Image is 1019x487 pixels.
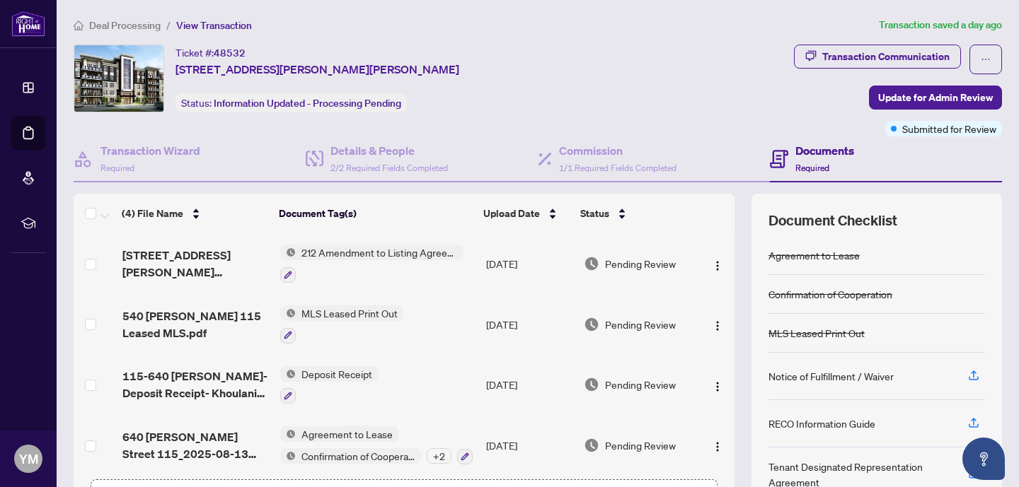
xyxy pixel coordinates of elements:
th: Document Tag(s) [273,194,478,233]
td: [DATE] [480,294,578,355]
span: Status [580,206,609,221]
button: Logo [706,434,729,457]
span: 540 [PERSON_NAME] 115 Leased MLS.pdf [122,307,269,341]
div: MLS Leased Print Out [768,325,865,341]
span: Pending Review [605,377,676,392]
li: / [166,17,171,33]
button: Status IconMLS Leased Print Out [280,305,403,344]
div: Agreement to Lease [768,247,860,263]
span: 1/1 Required Fields Completed [559,163,677,173]
img: Document Status [584,377,599,392]
span: [STREET_ADDRESS][PERSON_NAME][PERSON_NAME] [175,61,459,78]
span: Pending Review [605,438,676,453]
span: Pending Review [605,317,676,332]
img: Status Icon [280,245,296,260]
span: Agreement to Lease [296,426,398,442]
div: Ticket #: [175,45,246,61]
th: (4) File Name [116,194,273,233]
span: 2/2 Required Fields Completed [330,163,448,173]
span: home [74,20,84,30]
img: Status Icon [280,426,296,442]
span: Deposit Receipt [296,366,378,382]
td: [DATE] [480,233,578,294]
img: Status Icon [280,366,296,382]
span: Required [795,163,829,173]
img: IMG-W12333491_1.jpg [74,45,163,112]
h4: Documents [795,142,854,159]
div: Confirmation of Cooperation [768,286,892,302]
h4: Transaction Wizard [100,142,200,159]
span: ellipsis [981,54,991,64]
td: [DATE] [480,415,578,476]
div: + 2 [427,448,451,464]
button: Update for Admin Review [869,86,1002,110]
img: logo [11,11,45,37]
td: [DATE] [480,355,578,416]
span: Pending Review [605,256,676,271]
img: Status Icon [280,448,296,464]
span: 640 [PERSON_NAME] Street 115_2025-08-13 18_55_21.pdf [122,428,269,462]
h4: Details & People [330,142,448,159]
img: Status Icon [280,305,296,321]
button: Status IconDeposit Receipt [280,366,378,404]
span: View Transaction [176,19,252,32]
button: Transaction Communication [794,45,961,69]
img: Logo [712,260,723,271]
span: Deal Processing [89,19,161,32]
span: Information Updated - Processing Pending [214,97,401,110]
article: Transaction saved a day ago [879,17,1002,33]
div: Transaction Communication [822,45,950,68]
img: Logo [712,320,723,331]
span: Upload Date [483,206,540,221]
button: Status Icon212 Amendment to Listing Agreement - Authority to Offer for Lease Price Change/Extensi... [280,245,464,283]
span: Update for Admin Review [878,86,993,109]
img: Logo [712,381,723,392]
div: Status: [175,93,407,112]
button: Logo [706,373,729,396]
span: (4) File Name [122,206,183,221]
button: Status IconAgreement to LeaseStatus IconConfirmation of Cooperation+2 [280,426,473,464]
button: Logo [706,313,729,336]
span: Submitted for Review [902,121,996,136]
th: Upload Date [478,194,575,233]
span: Confirmation of Cooperation [296,448,421,464]
span: YM [19,449,38,469]
button: Logo [706,252,729,275]
span: MLS Leased Print Out [296,305,403,321]
img: Document Status [584,256,599,271]
span: 212 Amendment to Listing Agreement - Authority to Offer for Lease Price Change/Extension/Amendmen... [296,245,464,260]
span: 48532 [214,47,246,59]
button: Open asap [962,438,1005,480]
span: [STREET_ADDRESS][PERSON_NAME] PC_[DATE] 23_10_41.pdf [122,247,269,281]
img: Document Status [584,317,599,332]
img: Logo [712,441,723,452]
span: 115-640 [PERSON_NAME]-Deposit Receipt- Khoulani Real Estate.pdf [122,368,269,401]
span: Document Checklist [768,211,897,230]
img: Document Status [584,438,599,453]
span: Required [100,163,134,173]
th: Status [575,194,696,233]
div: Notice of Fulfillment / Waiver [768,368,894,384]
h4: Commission [559,142,677,159]
div: RECO Information Guide [768,416,875,431]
